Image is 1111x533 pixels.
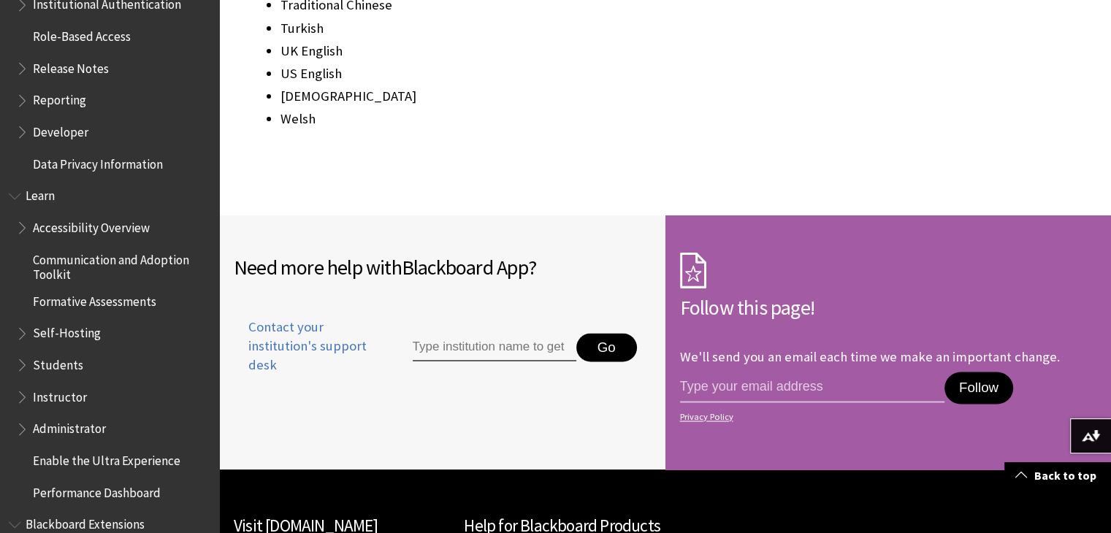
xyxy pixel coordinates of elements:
button: Go [576,333,637,362]
span: Blackboard Extensions [26,513,145,532]
a: Privacy Policy [680,412,1093,422]
button: Follow [944,372,1013,404]
span: Enable the Ultra Experience [33,448,180,468]
li: [DEMOGRAPHIC_DATA] [280,86,880,107]
h2: Need more help with ? [234,252,651,283]
input: Type institution name to get support [413,333,576,362]
span: Blackboard App [402,254,528,280]
span: Reporting [33,88,86,108]
span: Administrator [33,417,106,437]
span: Students [33,353,83,372]
input: email address [680,372,944,402]
li: US English [280,64,880,84]
span: Communication and Adoption Toolkit [33,248,209,282]
p: We'll send you an email each time we make an important change. [680,348,1060,365]
a: Contact your institution's support desk [234,318,379,393]
span: Contact your institution's support desk [234,318,379,375]
span: Developer [33,120,88,139]
span: Accessibility Overview [33,215,150,235]
span: Formative Assessments [33,289,156,309]
span: Learn [26,184,55,204]
a: Back to top [1004,462,1111,489]
span: Release Notes [33,56,109,76]
h2: Follow this page! [680,292,1097,323]
span: Instructor [33,385,87,404]
li: UK English [280,41,880,61]
span: Role-Based Access [33,24,131,44]
img: Subscription Icon [680,252,706,288]
span: Performance Dashboard [33,480,161,500]
span: Self-Hosting [33,321,101,341]
span: Data Privacy Information [33,152,163,172]
li: Turkish [280,18,880,39]
nav: Book outline for Blackboard Learn Help [9,184,210,505]
li: Welsh [280,109,880,129]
